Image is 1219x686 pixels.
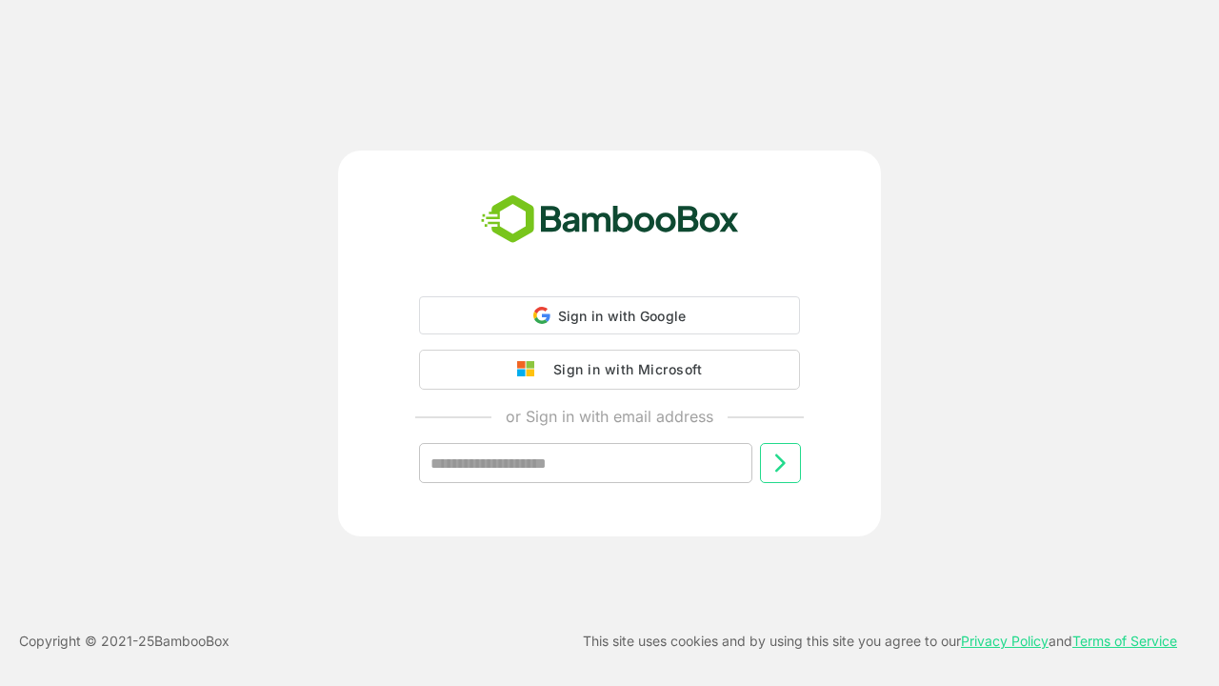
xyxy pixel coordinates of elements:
img: google [517,361,544,378]
span: Sign in with Google [558,308,687,324]
p: Copyright © 2021- 25 BambooBox [19,630,230,653]
p: or Sign in with email address [506,405,713,428]
div: Sign in with Microsoft [544,357,702,382]
div: Sign in with Google [419,296,800,334]
img: bamboobox [470,189,749,252]
a: Privacy Policy [961,633,1049,649]
a: Terms of Service [1072,633,1177,649]
button: Sign in with Microsoft [419,350,800,390]
p: This site uses cookies and by using this site you agree to our and [583,630,1177,653]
